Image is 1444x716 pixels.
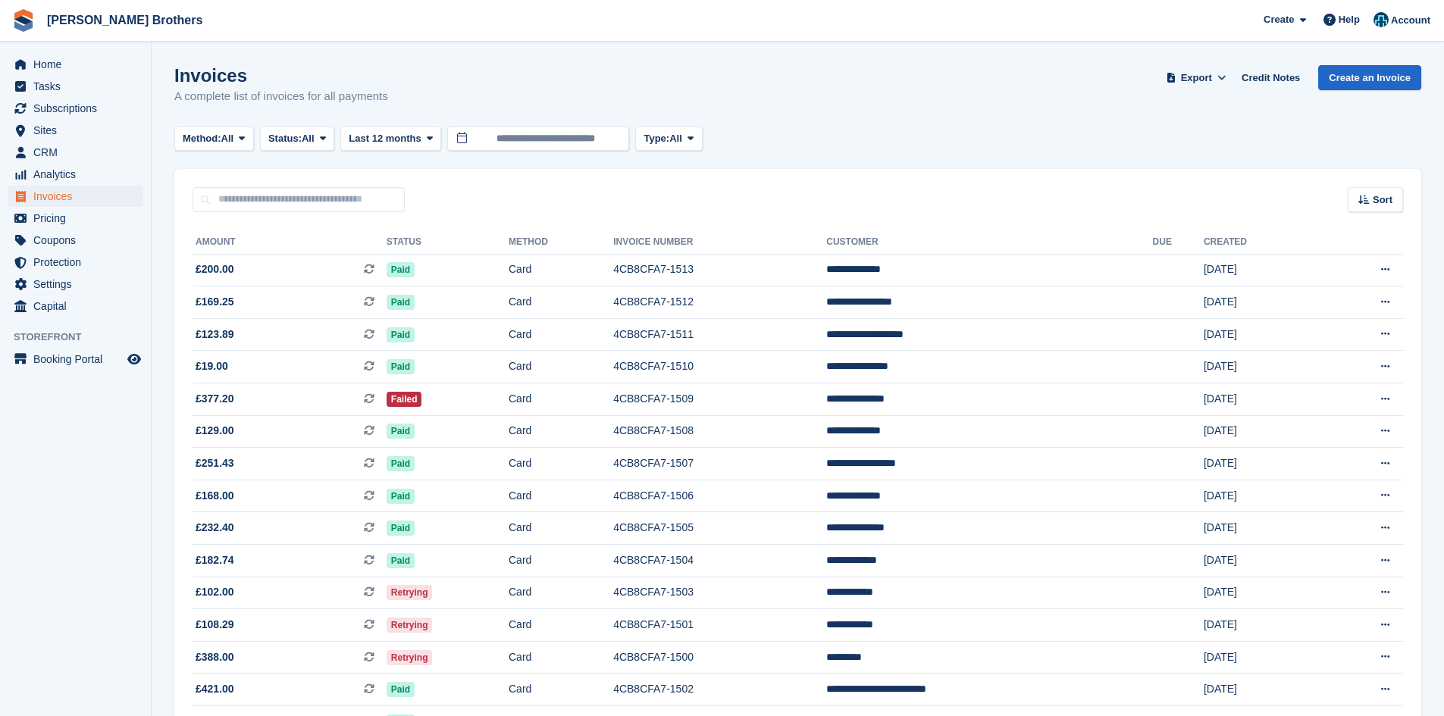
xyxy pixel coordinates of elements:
[33,186,124,207] span: Invoices
[196,488,234,504] span: £168.00
[33,274,124,295] span: Settings
[387,521,415,536] span: Paid
[613,254,826,286] td: 4CB8CFA7-1513
[509,609,613,642] td: Card
[613,415,826,448] td: 4CB8CFA7-1508
[8,252,143,273] a: menu
[33,142,124,163] span: CRM
[509,318,613,351] td: Card
[613,383,826,416] td: 4CB8CFA7-1509
[41,8,208,33] a: [PERSON_NAME] Brothers
[613,230,826,255] th: Invoice Number
[33,164,124,185] span: Analytics
[1204,545,1319,577] td: [DATE]
[33,252,124,273] span: Protection
[33,54,124,75] span: Home
[613,351,826,383] td: 4CB8CFA7-1510
[196,552,234,568] span: £182.74
[387,230,509,255] th: Status
[387,262,415,277] span: Paid
[196,455,234,471] span: £251.43
[8,142,143,163] a: menu
[196,681,234,697] span: £421.00
[613,480,826,512] td: 4CB8CFA7-1506
[33,349,124,370] span: Booking Portal
[196,294,234,310] span: £169.25
[174,65,388,86] h1: Invoices
[8,54,143,75] a: menu
[1204,674,1319,706] td: [DATE]
[613,318,826,351] td: 4CB8CFA7-1511
[1318,65,1421,90] a: Create an Invoice
[196,520,234,536] span: £232.40
[509,641,613,674] td: Card
[644,131,669,146] span: Type:
[387,424,415,439] span: Paid
[1153,230,1204,255] th: Due
[1391,13,1430,28] span: Account
[509,351,613,383] td: Card
[509,415,613,448] td: Card
[509,230,613,255] th: Method
[613,448,826,480] td: 4CB8CFA7-1507
[1163,65,1229,90] button: Export
[196,423,234,439] span: £129.00
[33,295,124,317] span: Capital
[387,682,415,697] span: Paid
[1339,12,1360,27] span: Help
[387,392,422,407] span: Failed
[1204,415,1319,448] td: [DATE]
[1204,230,1319,255] th: Created
[183,131,221,146] span: Method:
[33,76,124,97] span: Tasks
[12,9,35,32] img: stora-icon-8386f47178a22dfd0bd8f6a31ec36ba5ce8667c1dd55bd0f319d3a0aa187defe.svg
[1374,12,1389,27] img: Helen Eldridge
[613,545,826,577] td: 4CB8CFA7-1504
[509,545,613,577] td: Card
[196,358,228,374] span: £19.00
[1204,318,1319,351] td: [DATE]
[8,164,143,185] a: menu
[349,131,421,146] span: Last 12 months
[14,330,151,345] span: Storefront
[1236,65,1306,90] a: Credit Notes
[196,327,234,342] span: £123.89
[268,131,302,146] span: Status:
[1181,70,1212,86] span: Export
[1204,448,1319,480] td: [DATE]
[8,186,143,207] a: menu
[387,585,433,600] span: Retrying
[669,131,682,146] span: All
[8,230,143,251] a: menu
[613,512,826,545] td: 4CB8CFA7-1505
[1204,286,1319,319] td: [DATE]
[1204,512,1319,545] td: [DATE]
[260,127,334,152] button: Status: All
[174,127,254,152] button: Method: All
[8,208,143,229] a: menu
[196,584,234,600] span: £102.00
[509,383,613,416] td: Card
[387,327,415,342] span: Paid
[509,286,613,319] td: Card
[196,391,234,407] span: £377.20
[33,98,124,119] span: Subscriptions
[826,230,1152,255] th: Customer
[302,131,315,146] span: All
[387,489,415,504] span: Paid
[509,577,613,609] td: Card
[387,295,415,310] span: Paid
[387,650,433,665] span: Retrying
[613,286,826,319] td: 4CB8CFA7-1512
[196,649,234,665] span: £388.00
[387,618,433,633] span: Retrying
[613,577,826,609] td: 4CB8CFA7-1503
[8,76,143,97] a: menu
[509,512,613,545] td: Card
[509,254,613,286] td: Card
[174,88,388,105] p: A complete list of invoices for all payments
[1373,192,1392,208] span: Sort
[387,359,415,374] span: Paid
[8,98,143,119] a: menu
[1204,254,1319,286] td: [DATE]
